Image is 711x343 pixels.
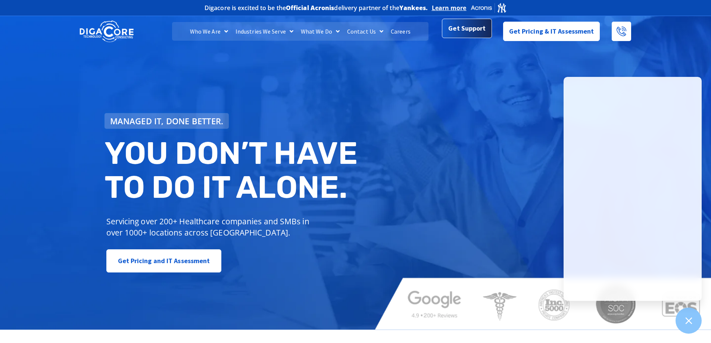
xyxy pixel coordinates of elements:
[286,4,334,12] b: Official Acronis
[387,22,414,41] a: Careers
[448,21,486,36] span: Get Support
[442,19,492,38] a: Get Support
[106,216,315,238] p: Servicing over 200+ Healthcare companies and SMBs in over 1000+ locations across [GEOGRAPHIC_DATA].
[297,22,343,41] a: What We Do
[509,24,594,39] span: Get Pricing & IT Assessment
[186,22,232,41] a: Who We Are
[399,4,428,12] b: Yankees.
[110,117,224,125] span: Managed IT, done better.
[503,22,600,41] a: Get Pricing & IT Assessment
[118,253,210,268] span: Get Pricing and IT Assessment
[106,249,222,272] a: Get Pricing and IT Assessment
[205,5,428,11] h2: Digacore is excited to be the delivery partner of the
[470,2,507,13] img: Acronis
[232,22,297,41] a: Industries We Serve
[105,113,229,129] a: Managed IT, done better.
[79,20,134,43] img: DigaCore Technology Consulting
[564,77,702,301] iframe: Chatgenie Messenger
[172,22,428,41] nav: Menu
[343,22,387,41] a: Contact Us
[105,136,361,205] h2: You don’t have to do IT alone.
[432,4,467,12] a: Learn more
